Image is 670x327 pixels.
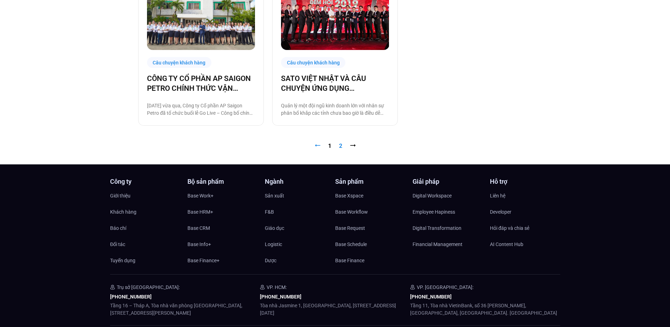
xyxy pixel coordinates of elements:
[110,255,135,266] span: Tuyển dụng
[147,74,255,93] a: CÔNG TY CỔ PHẦN AP SAIGON PETRO CHÍNH THỨC VẬN HÀNH TRÊN NỀN TẢNG [DOMAIN_NAME]
[110,207,136,217] span: Khách hàng
[413,178,483,185] h4: Giải pháp
[260,302,410,317] p: Tòa nhà Jasmine 1, [GEOGRAPHIC_DATA], [STREET_ADDRESS][DATE]
[490,207,511,217] span: Developer
[335,239,367,250] span: Base Schedule
[110,223,126,233] span: Báo chí
[265,207,274,217] span: F&B
[490,178,560,185] h4: Hỗ trợ
[490,207,560,217] a: Developer
[187,239,211,250] span: Base Info+
[265,178,335,185] h4: Ngành
[339,143,342,149] span: 2
[335,190,406,201] a: Base Xspace
[110,190,180,201] a: Giới thiệu
[490,239,523,250] span: AI Content Hub
[335,178,406,185] h4: Sản phẩm
[110,207,180,217] a: Khách hàng
[335,207,406,217] a: Base Workflow
[350,143,356,149] span: ⭢
[490,223,560,233] a: Hỏi đáp và chia sẻ
[265,207,335,217] a: F&B
[281,74,389,93] a: SATO VIỆT NHẬT VÀ CÂU CHUYỆN ỨNG DỤNG [DOMAIN_NAME] ĐỂ QUẢN LÝ HOẠT ĐỘNG KINH DOANH
[267,284,287,290] span: VP. HCM:
[147,57,212,68] div: Câu chuyện khách hàng
[328,143,331,149] a: 1
[110,223,180,233] a: Báo chí
[335,239,406,250] a: Base Schedule
[335,255,364,266] span: Base Finance
[265,223,284,233] span: Giáo dục
[490,190,505,201] span: Liên hệ
[265,190,335,201] a: Sản xuất
[413,190,483,201] a: Digital Workspace
[187,255,258,266] a: Base Finance+
[110,255,180,266] a: Tuyển dụng
[413,223,461,233] span: Digital Transformation
[110,239,180,250] a: Đối tác
[490,190,560,201] a: Liên hệ
[315,143,320,149] a: ⭠
[413,223,483,233] a: Digital Transformation
[187,255,219,266] span: Base Finance+
[187,223,258,233] a: Base CRM
[187,223,210,233] span: Base CRM
[187,190,213,201] span: Base Work+
[110,294,152,300] a: [PHONE_NUMBER]
[490,239,560,250] a: AI Content Hub
[117,284,180,290] span: Trụ sở [GEOGRAPHIC_DATA]:
[413,239,462,250] span: Financial Management
[110,190,130,201] span: Giới thiệu
[265,255,276,266] span: Dược
[335,223,406,233] a: Base Request
[265,239,335,250] a: Logistic
[281,102,389,117] p: Quản lý một đội ngũ kinh doanh lớn với nhân sự phân bổ khắp các tỉnh chưa bao giờ là điều dễ dàng...
[413,207,455,217] span: Employee Hapiness
[147,102,255,117] p: [DATE] vừa qua, Công ty Cổ phần AP Saigon Petro đã tổ chức buổi lễ Go Live – Công bố chính thức t...
[410,294,452,300] a: [PHONE_NUMBER]
[281,57,346,68] div: Câu chuyện khách hàng
[110,302,260,317] p: Tầng 16 – Tháp A, Tòa nhà văn phòng [GEOGRAPHIC_DATA], [STREET_ADDRESS][PERSON_NAME]
[187,207,213,217] span: Base HRM+
[417,284,473,290] span: VP. [GEOGRAPHIC_DATA]:
[260,294,301,300] a: [PHONE_NUMBER]
[265,223,335,233] a: Giáo dục
[110,178,180,185] h4: Công ty
[265,190,284,201] span: Sản xuất
[413,239,483,250] a: Financial Management
[490,223,529,233] span: Hỏi đáp và chia sẻ
[265,255,335,266] a: Dược
[187,190,258,201] a: Base Work+
[187,178,258,185] h4: Bộ sản phẩm
[413,207,483,217] a: Employee Hapiness
[335,255,406,266] a: Base Finance
[187,207,258,217] a: Base HRM+
[413,190,452,201] span: Digital Workspace
[265,239,282,250] span: Logistic
[187,239,258,250] a: Base Info+
[110,239,125,250] span: Đối tác
[335,207,368,217] span: Base Workflow
[335,223,365,233] span: Base Request
[335,190,363,201] span: Base Xspace
[138,142,532,150] nav: Pagination
[410,302,560,317] p: Tầng 11, Tòa nhà VietinBank, số 36 [PERSON_NAME], [GEOGRAPHIC_DATA], [GEOGRAPHIC_DATA]. [GEOGRAPH...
